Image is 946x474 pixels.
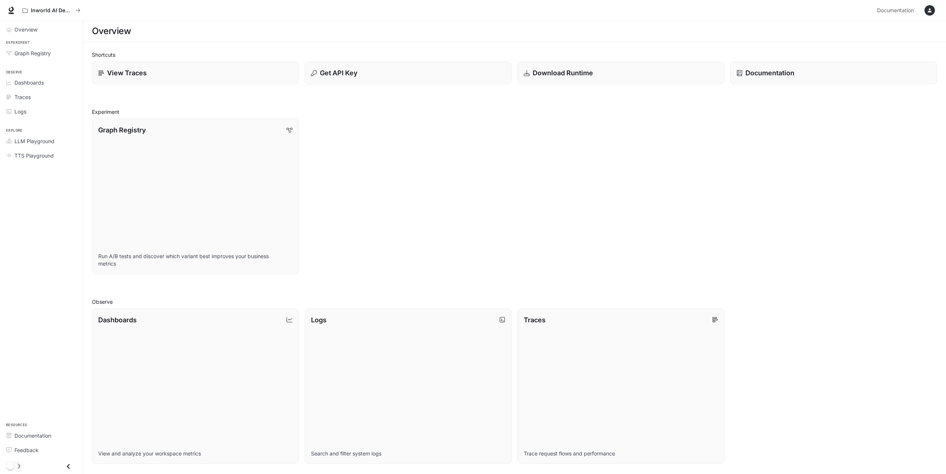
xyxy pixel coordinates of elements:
p: Documentation [745,68,794,78]
span: TTS Playground [14,152,54,159]
h2: Experiment [92,108,937,116]
p: Graph Registry [98,125,146,135]
a: Documentation [730,62,937,84]
a: TracesTrace request flows and performance [517,309,724,464]
a: LLM Playground [3,135,80,148]
span: Traces [14,93,31,101]
span: Dark mode toggle [7,462,14,470]
button: Get API Key [305,62,512,84]
a: Logs [3,105,80,118]
span: Overview [14,26,37,33]
a: LogsSearch and filter system logs [305,309,512,464]
a: Traces [3,90,80,103]
a: Documentation [3,429,80,442]
span: Dashboards [14,79,44,86]
span: Documentation [14,432,51,440]
a: Download Runtime [517,62,724,84]
a: View Traces [92,62,299,84]
a: Graph RegistryRun A/B tests and discover which variant best improves your business metrics [92,119,299,274]
p: Run A/B tests and discover which variant best improves your business metrics [98,253,292,267]
a: Graph Registry [3,47,80,60]
a: Overview [3,23,80,36]
a: Feedback [3,444,80,457]
button: Close drawer [60,459,77,474]
p: Traces [524,315,546,325]
h2: Shortcuts [92,51,937,59]
p: Search and filter system logs [311,450,505,457]
h1: Overview [92,24,131,39]
p: View and analyze your workspace metrics [98,450,292,457]
button: All workspaces [19,3,84,18]
p: View Traces [107,68,147,78]
p: Trace request flows and performance [524,450,718,457]
span: Logs [14,108,26,115]
h2: Observe [92,298,937,306]
span: LLM Playground [14,137,54,145]
a: Dashboards [3,76,80,89]
p: Logs [311,315,327,325]
p: Download Runtime [533,68,593,78]
a: DashboardsView and analyze your workspace metrics [92,309,299,464]
span: Feedback [14,446,39,454]
p: Dashboards [98,315,137,325]
a: TTS Playground [3,149,80,162]
span: Documentation [877,6,914,15]
p: Get API Key [320,68,357,78]
a: Documentation [874,3,919,18]
span: Graph Registry [14,49,51,57]
p: Inworld AI Demos [31,7,72,14]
